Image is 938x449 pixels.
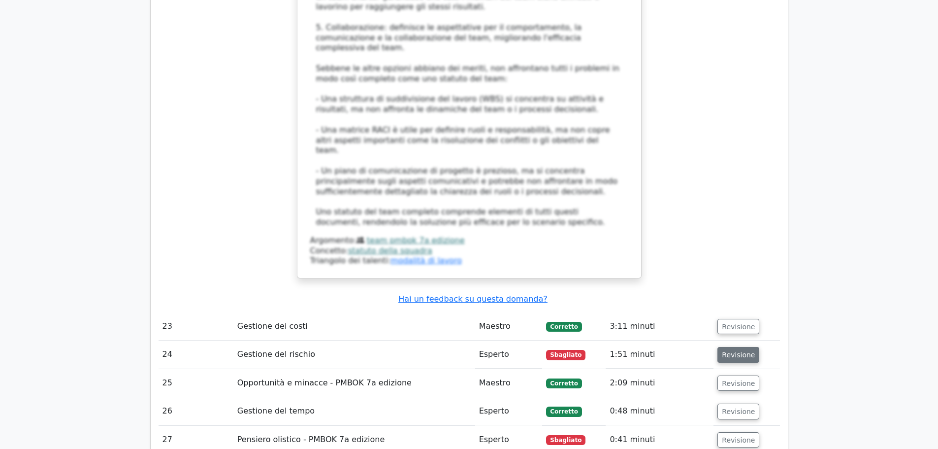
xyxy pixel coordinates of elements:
a: team pmbok 7a edizione [367,236,465,245]
font: 27 [162,435,172,444]
font: Revisione [722,436,755,444]
font: Pensiero olistico - PMBOK 7a edizione [237,435,385,444]
font: Sebbene le altre opzioni abbiano dei meriti, non affrontano tutti i problemi in modo così complet... [316,64,619,83]
font: 0:48 minuti [610,406,655,415]
button: Revisione [717,404,759,419]
font: Corretto [550,408,578,415]
button: Revisione [717,347,759,363]
font: 25 [162,378,172,387]
font: Triangolo dei talenti: [310,256,391,265]
font: Corretto [550,323,578,330]
font: 23 [162,321,172,331]
font: Concetto: [310,246,348,255]
font: 24 [162,349,172,359]
font: Uno statuto del team completo comprende elementi di tutti questi documenti, rendendolo la soluzio... [316,207,605,227]
font: Esperto [479,406,509,415]
a: modalità di lavoro [390,256,462,265]
font: 5. Collaborazione: definisce le aspettative per il comportamento, la comunicazione e la collabora... [316,23,582,53]
font: 2:09 minuti [610,378,655,387]
button: Revisione [717,319,759,335]
font: Gestione dei costi [237,321,308,331]
font: Revisione [722,351,755,359]
font: Maestro [479,321,511,331]
font: Revisione [722,322,755,330]
a: Hai un feedback su questa domanda? [398,294,547,304]
font: Gestione del tempo [237,406,315,415]
button: Revisione [717,432,759,448]
font: Maestro [479,378,511,387]
font: Corretto [550,380,578,387]
font: Esperto [479,435,509,444]
font: 0:41 minuti [610,435,655,444]
font: Argomento: [310,236,356,245]
font: Sbagliato [550,437,582,444]
font: Esperto [479,349,509,359]
font: Gestione del rischio [237,349,315,359]
font: Revisione [722,408,755,415]
font: - Un piano di comunicazione di progetto è prezioso, ma si concentra principalmente sugli aspetti ... [316,166,618,196]
a: statuto della squadra [348,246,432,255]
font: Opportunità e minacce - PMBOK 7a edizione [237,378,412,387]
font: Sbagliato [550,351,582,358]
font: 26 [162,406,172,415]
font: - Una struttura di suddivisione del lavoro (WBS) si concentra su attività e risultati, ma non aff... [316,94,604,114]
font: 3:11 minuti [610,321,655,331]
font: 1:51 minuti [610,349,655,359]
font: Revisione [722,379,755,387]
button: Revisione [717,376,759,391]
font: - Una matrice RACI è utile per definire ruoli e responsabilità, ma non copre altri aspetti import... [316,125,610,155]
